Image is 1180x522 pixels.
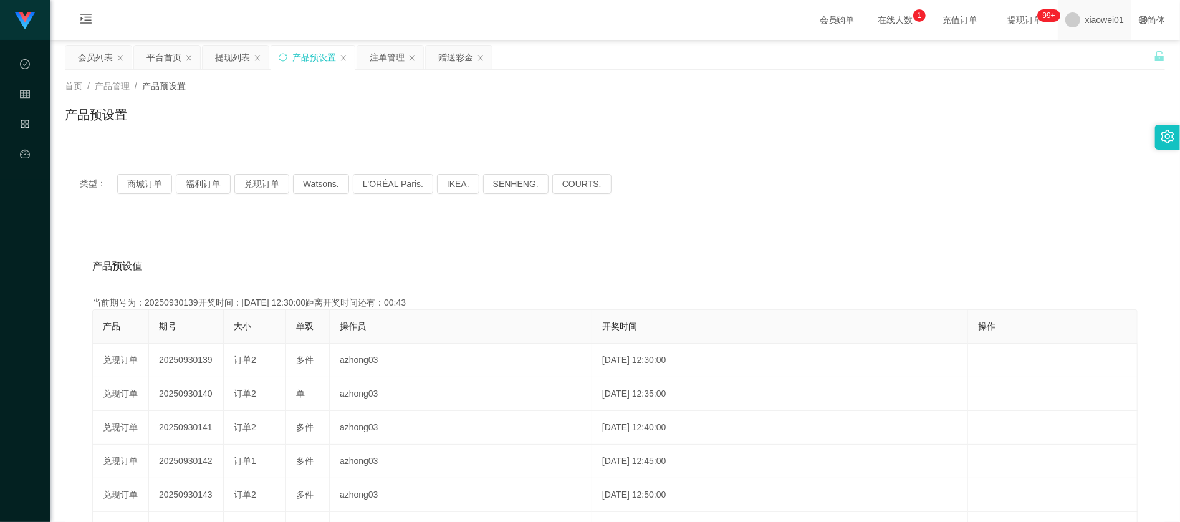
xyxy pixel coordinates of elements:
td: 兑现订单 [93,445,149,478]
span: 多件 [296,456,314,466]
button: 兑现订单 [234,174,289,194]
td: 兑现订单 [93,377,149,411]
span: 大小 [234,321,251,331]
td: [DATE] 12:40:00 [592,411,968,445]
i: 图标: close [340,54,347,62]
div: 当前期号为：20250930139开奖时间：[DATE] 12:30:00距离开奖时间还有：00:43 [92,296,1138,309]
div: 会员列表 [78,46,113,69]
button: IKEA. [437,174,479,194]
td: 兑现订单 [93,478,149,512]
i: 图标: close [185,54,193,62]
button: L'ORÉAL Paris. [353,174,433,194]
span: 单双 [296,321,314,331]
span: 开奖时间 [602,321,637,331]
button: Watsons. [293,174,349,194]
span: 数据中心 [20,60,30,171]
div: 注单管理 [370,46,405,69]
td: azhong03 [330,445,592,478]
span: 会员管理 [20,90,30,201]
div: 提现列表 [215,46,250,69]
span: 订单1 [234,456,256,466]
td: azhong03 [330,478,592,512]
span: 提现订单 [1002,16,1049,24]
td: 20250930141 [149,411,224,445]
div: 平台首页 [146,46,181,69]
span: 首页 [65,81,82,91]
button: SENHENG. [483,174,549,194]
button: COURTS. [552,174,612,194]
td: 20250930143 [149,478,224,512]
img: logo.9652507e.png [15,12,35,30]
td: 20250930140 [149,377,224,411]
i: 图标: setting [1161,130,1174,143]
sup: 1210 [1038,9,1060,22]
a: 图标: dashboard平台首页 [20,142,30,268]
span: 多件 [296,355,314,365]
span: / [87,81,90,91]
i: 图标: close [477,54,484,62]
i: 图标: sync [279,53,287,62]
td: [DATE] 12:45:00 [592,445,968,478]
i: 图标: close [254,54,261,62]
span: 产品管理 [20,120,30,231]
td: azhong03 [330,411,592,445]
td: 兑现订单 [93,411,149,445]
i: 图标: menu-unfold [65,1,107,41]
i: 图标: close [117,54,124,62]
div: 赠送彩金 [438,46,473,69]
span: 产品预设置 [142,81,186,91]
span: 产品预设值 [92,259,142,274]
span: 订单2 [234,422,256,432]
td: azhong03 [330,344,592,377]
p: 1 [917,9,921,22]
span: 产品管理 [95,81,130,91]
span: 操作 [978,321,995,331]
i: 图标: close [408,54,416,62]
span: 类型： [80,174,117,194]
i: 图标: unlock [1154,51,1165,62]
td: [DATE] 12:50:00 [592,478,968,512]
i: 图标: global [1139,16,1148,24]
span: 订单2 [234,355,256,365]
span: 充值订单 [937,16,984,24]
span: 期号 [159,321,176,331]
h1: 产品预设置 [65,105,127,124]
div: 产品预设置 [292,46,336,69]
span: 在线人数 [872,16,919,24]
i: 图标: appstore-o [20,114,30,138]
i: 图标: check-circle-o [20,54,30,79]
span: 订单2 [234,389,256,399]
td: azhong03 [330,377,592,411]
i: 图标: table [20,84,30,109]
td: 兑现订单 [93,344,149,377]
button: 商城订单 [117,174,172,194]
td: [DATE] 12:30:00 [592,344,968,377]
td: 20250930139 [149,344,224,377]
td: 20250930142 [149,445,224,478]
span: / [135,81,137,91]
span: 多件 [296,422,314,432]
span: 单 [296,389,305,399]
span: 产品 [103,321,120,331]
span: 操作员 [340,321,366,331]
td: [DATE] 12:35:00 [592,377,968,411]
span: 订单2 [234,490,256,500]
button: 福利订单 [176,174,231,194]
sup: 1 [913,9,926,22]
span: 多件 [296,490,314,500]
